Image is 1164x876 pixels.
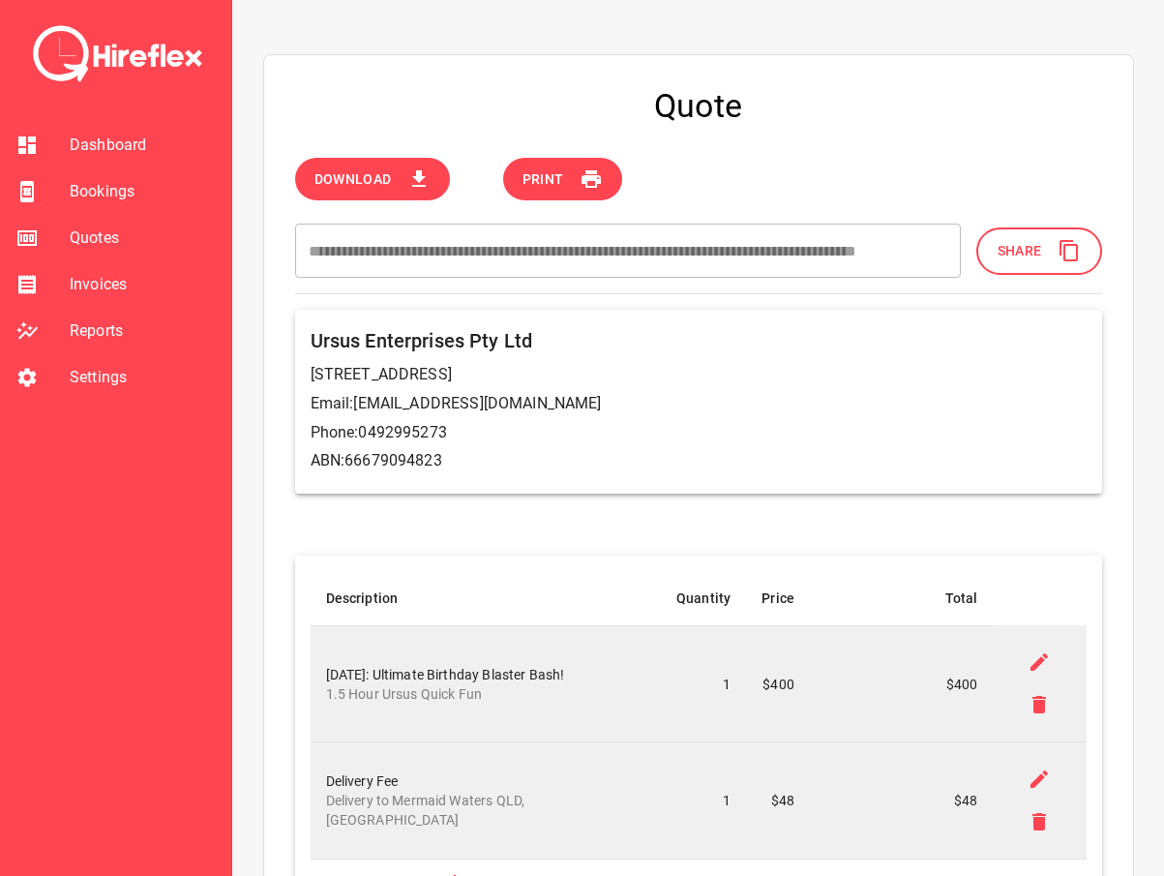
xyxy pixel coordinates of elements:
[70,319,216,343] span: Reports
[311,325,1087,356] h6: Ursus Enterprises Pty Ltd
[746,571,810,626] th: Price
[326,684,646,704] p: 1.5 Hour Ursus Quick Fun
[661,571,746,626] th: Quantity
[810,571,994,626] th: Total
[661,625,746,742] td: 1
[70,273,216,296] span: Invoices
[998,239,1042,263] span: Share
[976,227,1102,275] button: Share
[70,366,216,389] span: Settings
[503,158,622,201] button: Print
[70,227,216,250] span: Quotes
[295,86,1102,127] h4: Quote
[314,167,392,192] span: Download
[326,771,646,830] div: Delivery Fee
[311,363,1087,386] p: [STREET_ADDRESS]
[522,167,564,192] span: Print
[661,742,746,860] td: 1
[746,742,810,860] td: $48
[326,665,646,704] div: [DATE]: Ultimate Birthday Blaster Bash!
[810,742,994,860] td: $48
[295,158,450,201] button: Download
[311,421,1087,444] p: Phone: 0492995273
[311,571,662,626] th: Description
[70,180,216,203] span: Bookings
[70,134,216,157] span: Dashboard
[311,449,1087,472] p: ABN: 66679094823
[746,625,810,742] td: $400
[810,625,994,742] td: $400
[311,392,1087,415] p: Email: [EMAIL_ADDRESS][DOMAIN_NAME]
[326,791,646,830] p: Delivery to Mermaid Waters QLD, [GEOGRAPHIC_DATA]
